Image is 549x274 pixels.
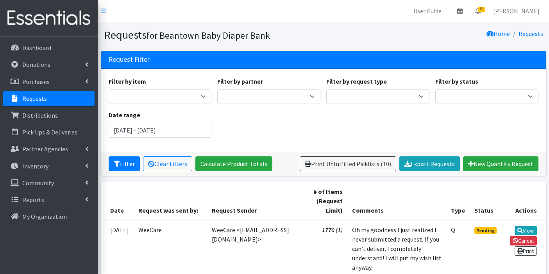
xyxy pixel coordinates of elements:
a: Pick Ups & Deliveries [3,124,95,140]
a: 10 [469,3,487,19]
p: Dashboard [22,44,51,52]
a: Clear Filters [143,156,192,171]
p: Requests [22,95,47,102]
a: [PERSON_NAME] [487,3,546,19]
a: Requests [3,91,95,106]
a: Donations [3,57,95,72]
a: Distributions [3,107,95,123]
p: Distributions [22,111,58,119]
a: Dashboard [3,40,95,56]
a: Home [486,30,510,38]
a: Reports [3,192,95,208]
th: Actions [501,182,546,220]
label: Filter by partner [217,77,263,86]
label: Filter by item [109,77,146,86]
span: 10 [478,7,485,12]
img: HumanEssentials [3,5,95,31]
small: for Beantown Baby Diaper Bank [147,30,270,41]
th: Date [101,182,134,220]
h3: Request Filter [109,56,150,64]
th: Request Sender [207,182,303,220]
abbr: Quantity [451,226,455,234]
a: Partner Agencies [3,141,95,157]
p: My Organization [22,213,67,220]
a: Print Unfulfilled Picklists (10) [300,156,396,171]
a: Inventory [3,158,95,174]
p: Partner Agencies [22,145,68,153]
input: January 1, 2011 - December 31, 2011 [109,123,212,138]
a: User Guide [407,3,448,19]
button: Filter [109,156,140,171]
a: New Quantity Request [463,156,538,171]
a: View [515,226,537,235]
th: Status [470,182,501,220]
p: Donations [22,61,50,68]
th: Type [446,182,470,220]
span: Pending [474,227,497,234]
a: Purchases [3,74,95,90]
label: Date range [109,110,140,120]
a: Requests [519,30,543,38]
h1: Requests [104,28,321,42]
p: Purchases [22,78,50,86]
a: My Organization [3,209,95,224]
th: # of Items (Request Limit) [303,182,347,220]
th: Request was sent by: [134,182,207,220]
p: Reports [22,196,44,204]
label: Filter by request type [326,77,387,86]
p: Pick Ups & Deliveries [22,128,77,136]
label: Filter by status [435,77,478,86]
a: Cancel [510,236,537,245]
p: Community [22,179,54,187]
a: Export Requests [399,156,460,171]
a: Calculate Product Totals [195,156,272,171]
a: Community [3,175,95,191]
th: Comments [347,182,446,220]
p: Inventory [22,162,48,170]
a: Print [515,246,537,256]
